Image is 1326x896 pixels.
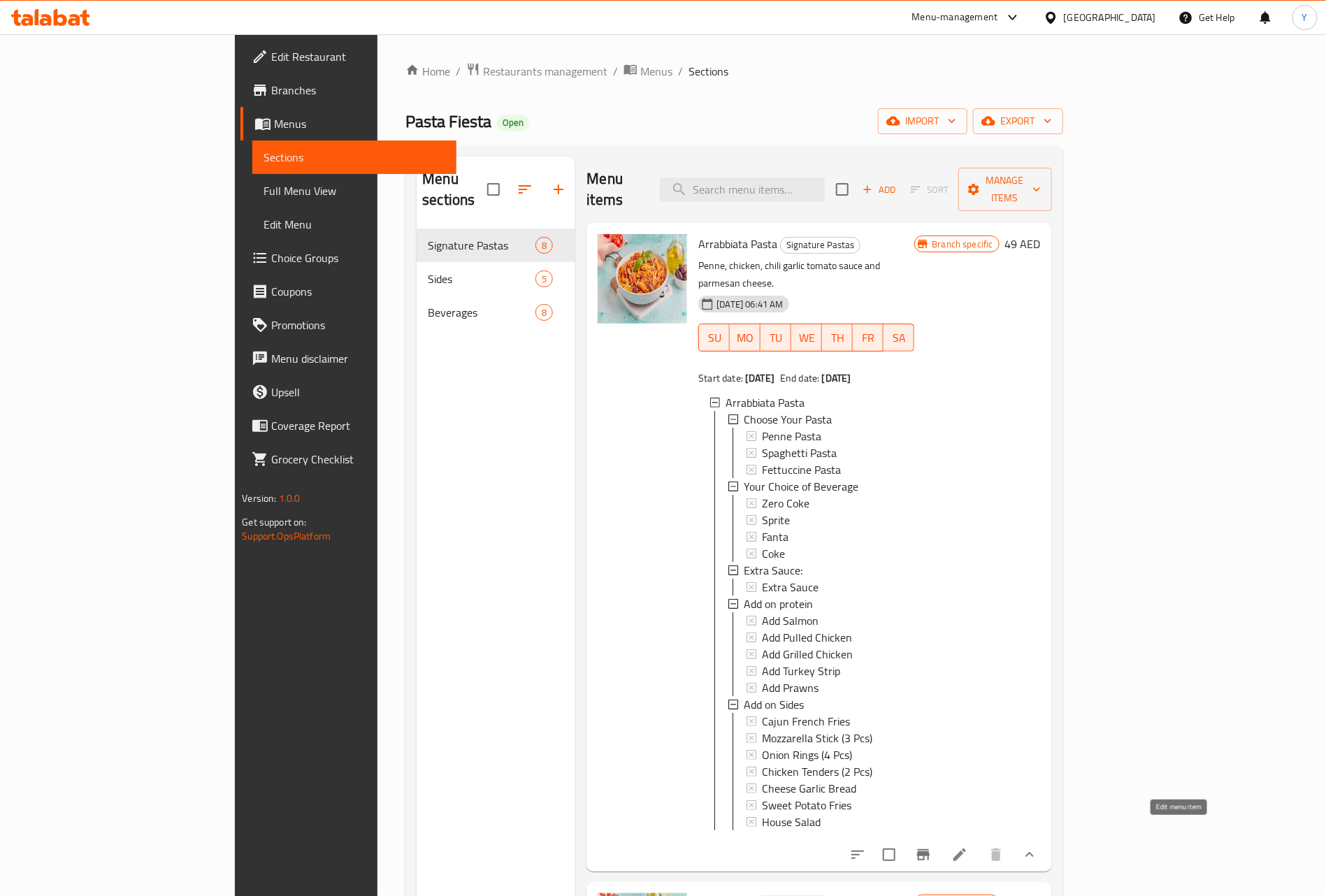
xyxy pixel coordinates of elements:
[252,174,456,208] a: Full Menu View
[428,270,535,287] span: Sides
[405,62,1062,80] nav: breadcrumb
[858,328,878,348] span: FR
[242,489,276,507] span: Version:
[536,306,552,319] span: 8
[762,545,785,562] span: Coke
[705,328,724,348] span: SU
[762,428,821,445] span: Penne Pasta
[271,350,445,367] span: Menu disclaimer
[762,763,872,780] span: Chicken Tenders (2 Pcs)
[762,512,790,528] span: Sprite
[762,461,841,478] span: Fettuccine Pasta
[428,304,535,321] span: Beverages
[252,140,456,174] a: Sections
[762,528,788,545] span: Fanta
[240,275,456,308] a: Coupons
[762,746,852,763] span: Onion Rings (4 Pcs)
[878,108,967,134] button: import
[271,283,445,300] span: Coupons
[791,324,822,352] button: WE
[497,115,529,131] div: Open
[624,62,672,80] a: Menus
[822,324,853,352] button: TH
[853,324,884,352] button: FR
[762,646,853,663] span: Add Grilled Chicken
[828,175,857,204] span: Select section
[274,115,445,132] span: Menus
[762,579,819,595] span: Extra Sauce
[698,324,730,352] button: SU
[640,63,672,80] span: Menus
[762,797,851,814] span: Sweet Potato Fries
[762,679,819,696] span: Add Prawns
[762,730,872,746] span: Mozzarella Stick (3 Pcs)
[766,328,786,348] span: TU
[240,375,456,409] a: Upsell
[889,328,909,348] span: SA
[984,113,1052,130] span: export
[417,296,575,329] div: Beverages8
[536,273,552,286] span: 5
[240,107,456,140] a: Menus
[279,489,301,507] span: 1.0.0
[479,175,508,204] span: Select all sections
[762,780,856,797] span: Cheese Garlic Bread
[535,270,553,287] div: items
[428,237,535,254] span: Signature Pastas
[240,241,456,275] a: Choice Groups
[762,629,852,646] span: Add Pulled Chicken
[240,40,456,73] a: Edit Restaurant
[586,168,642,210] h2: Menu items
[781,237,860,253] span: Signature Pastas
[271,384,445,400] span: Upsell
[762,663,840,679] span: Add Turkey Strip
[456,63,461,80] li: /
[762,814,821,830] span: House Salad
[907,838,940,872] button: Branch-specific-item
[711,298,788,311] span: [DATE] 06:41 AM
[762,445,837,461] span: Spaghetti Pasta
[745,369,774,387] b: [DATE]
[735,328,755,348] span: MO
[698,233,777,254] span: Arrabbiata Pasta
[497,117,529,129] span: Open
[242,527,331,545] a: Support.OpsPlatform
[264,216,445,233] span: Edit Menu
[535,237,553,254] div: items
[240,73,456,107] a: Branches
[762,495,809,512] span: Zero Coke
[252,208,456,241] a: Edit Menu
[271,451,445,468] span: Grocery Checklist
[417,223,575,335] nav: Menu sections
[483,63,607,80] span: Restaurants management
[535,304,553,321] div: items
[613,63,618,80] li: /
[841,838,874,872] button: sort-choices
[598,234,687,324] img: Arrabbiata Pasta
[698,257,914,292] p: Penne, chicken, chili garlic tomato sauce and parmesan cheese.
[762,612,819,629] span: Add Salmon
[417,229,575,262] div: Signature Pastas8
[271,250,445,266] span: Choice Groups
[417,262,575,296] div: Sides5
[958,168,1052,211] button: Manage items
[271,417,445,434] span: Coverage Report
[828,328,847,348] span: TH
[508,173,542,206] span: Sort sections
[889,113,956,130] span: import
[744,478,858,495] span: Your Choice of Beverage
[1021,846,1038,863] svg: Show Choices
[698,369,743,387] span: Start date:
[761,324,791,352] button: TU
[264,149,445,166] span: Sections
[271,48,445,65] span: Edit Restaurant
[1302,10,1308,25] span: Y
[860,182,898,198] span: Add
[466,62,607,80] a: Restaurants management
[822,369,851,387] b: [DATE]
[780,369,819,387] span: End date:
[536,239,552,252] span: 8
